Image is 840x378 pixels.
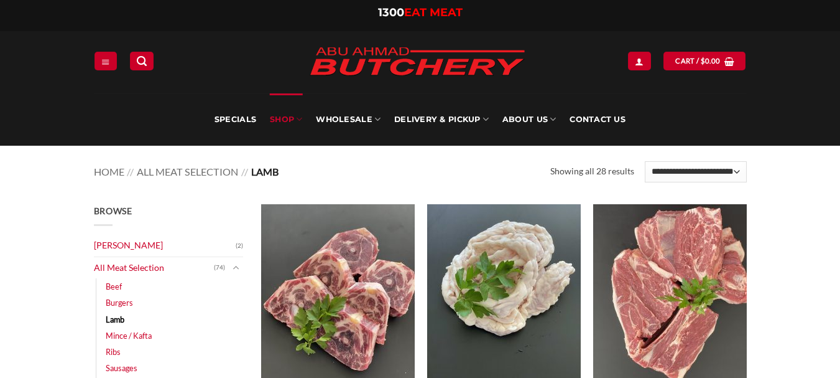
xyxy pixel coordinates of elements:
a: Contact Us [570,93,625,146]
a: Burgers [106,295,133,311]
a: Beef [106,278,122,295]
p: Showing all 28 results [550,164,634,179]
span: Cart / [675,55,720,67]
a: Sausages [106,360,137,376]
a: Login [628,52,650,70]
a: Lamb [106,311,124,328]
a: All Meat Selection [94,257,214,279]
span: // [127,166,134,177]
bdi: 0.00 [701,57,721,65]
span: $ [701,55,705,67]
span: Browse [94,206,132,216]
a: 1300EAT MEAT [378,6,463,19]
span: 1300 [378,6,404,19]
img: Abu Ahmad Butchery [299,39,535,86]
a: Menu [95,52,117,70]
a: Ribs [106,344,121,360]
a: View cart [663,52,745,70]
a: Specials [215,93,256,146]
span: // [241,166,248,177]
span: EAT MEAT [404,6,463,19]
span: Lamb [251,166,279,177]
a: SHOP [270,93,302,146]
a: Delivery & Pickup [394,93,489,146]
a: About Us [502,93,556,146]
a: Home [94,166,124,177]
a: [PERSON_NAME] [94,235,236,257]
a: All Meat Selection [137,166,238,177]
span: (2) [236,237,243,255]
button: Toggle [228,261,243,275]
a: Wholesale [316,93,381,146]
a: Search [130,52,154,70]
span: (74) [214,258,225,277]
a: Mince / Kafta [106,328,152,344]
select: Shop order [645,161,746,182]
